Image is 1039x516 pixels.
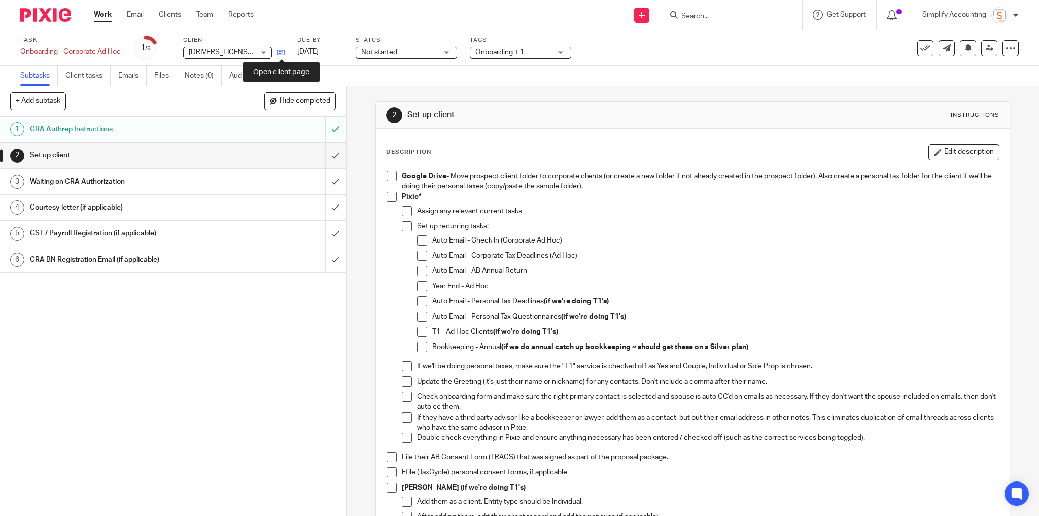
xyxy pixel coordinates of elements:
[20,66,58,86] a: Subtasks
[417,497,999,507] p: Add them as a client. Entity type should be Individual.
[432,251,999,261] p: Auto Email - Corporate Tax Deadlines (Ad Hoc)
[402,467,999,477] p: Efile (TaxCycle) personal consent forms, if applicable
[280,97,330,106] span: Hide completed
[432,296,999,306] p: Auto Email - Personal Tax Deadlines
[680,12,772,21] input: Search
[407,110,714,120] h1: Set up client
[432,281,999,291] p: Year End - Ad Hoc
[361,49,397,56] span: Not started
[475,49,524,56] span: Onboarding + 1
[196,10,213,20] a: Team
[928,144,999,160] button: Edit description
[141,42,151,54] div: 1
[417,376,999,387] p: Update the Greeting (it's just their name or nickname) for any contacts. Don't include a comma af...
[30,122,220,137] h1: CRA Authrep Instructions
[185,66,222,86] a: Notes (0)
[154,66,177,86] a: Files
[145,46,151,51] small: /6
[493,328,558,335] strong: (if we're doing T1's)
[30,174,220,189] h1: Waiting on CRA Authorization
[10,92,66,110] button: + Add subtask
[10,253,24,267] div: 6
[432,312,999,322] p: Auto Email - Personal Tax Questionnaires
[432,235,999,246] p: Auto Email - Check In (Corporate Ad Hoc)
[30,200,220,215] h1: Courtesy letter (if applicable)
[432,327,999,337] p: T1 - Ad Hoc Clients
[417,221,999,231] p: Set up recurring tasks:
[10,122,24,136] div: 1
[561,313,626,320] strong: (if we're doing T1's)
[922,10,986,20] p: Simplify Accounting
[991,7,1008,23] img: Screenshot%202023-11-29%20141159.png
[264,92,336,110] button: Hide completed
[827,11,866,18] span: Get Support
[183,36,285,44] label: Client
[417,206,999,216] p: Assign any relevant current tasks
[10,227,24,241] div: 5
[297,36,343,44] label: Due by
[417,412,999,433] p: If they have a third party advisor like a bookkeeper or lawyer, add them as a contact, but put th...
[10,200,24,215] div: 4
[432,266,999,276] p: Auto Email - AB Annual Return
[159,10,181,20] a: Clients
[470,36,571,44] label: Tags
[386,107,402,123] div: 2
[30,252,220,267] h1: CRA BN Registration Email (if applicable)
[189,49,324,56] span: [DRIVERS_LICENSE_NUMBER] Alberta Ltd.
[402,173,446,180] strong: Google Drive
[544,298,609,305] strong: (if we're doing T1's)
[432,342,999,352] p: Bookkeeping - Annual
[229,66,268,86] a: Audit logs
[417,392,999,412] p: Check onboarding form and make sure the right primary contact is selected and spouse is auto CC'd...
[10,175,24,189] div: 3
[297,48,319,55] span: [DATE]
[417,361,999,371] p: If we'll be doing personal taxes, make sure the "T1" service is checked off as Yes and Couple, In...
[10,149,24,163] div: 2
[20,47,121,57] div: Onboarding - Corporate Ad Hoc
[20,8,71,22] img: Pixie
[417,433,999,443] p: Double check everything in Pixie and ensure anything necessary has been entered / checked off (su...
[30,148,220,163] h1: Set up client
[402,193,422,200] strong: Pixie*
[402,171,999,192] p: - Move prospect client folder to corporate clients (or create a new folder if not already created...
[951,111,999,119] div: Instructions
[94,10,112,20] a: Work
[386,148,431,156] p: Description
[501,343,748,351] strong: (if we do annual catch up bookkeeping ~ should get these on a Silver plan)
[30,226,220,241] h1: GST / Payroll Registration (if applicable)
[20,36,121,44] label: Task
[65,66,111,86] a: Client tasks
[402,452,999,462] p: File their AB Consent Form (TRACS) that was signed as part of the proposal package.
[356,36,457,44] label: Status
[228,10,254,20] a: Reports
[118,66,147,86] a: Emails
[402,484,526,491] strong: [PERSON_NAME] (if we're doing T1's)
[127,10,144,20] a: Email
